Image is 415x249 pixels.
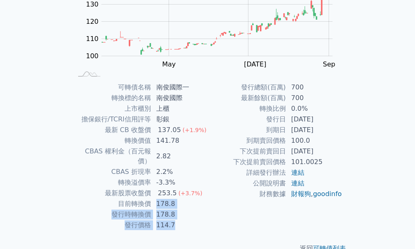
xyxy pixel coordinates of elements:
[286,146,343,157] td: [DATE]
[286,103,343,114] td: 0.0%
[208,189,286,199] td: 財務數據
[156,188,179,198] div: 253.5
[73,188,151,199] td: 最新股票收盤價
[73,82,151,93] td: 可轉債名稱
[323,60,335,68] tspan: Sep
[244,60,266,68] tspan: [DATE]
[151,114,208,125] td: 彰銀
[151,82,208,93] td: 南俊國際一
[208,82,286,93] td: 發行總額(百萬)
[208,135,286,146] td: 到期賣回價格
[86,35,99,43] tspan: 110
[291,190,311,198] a: 財報狗
[183,127,206,133] span: (+1.9%)
[73,146,151,167] td: CBAS 權利金（百元報價）
[208,167,286,178] td: 詳細發行辦法
[374,210,415,249] iframe: Chat Widget
[162,60,176,68] tspan: May
[151,103,208,114] td: 上櫃
[73,167,151,177] td: CBAS 折現率
[151,146,208,167] td: 2.82
[286,189,343,199] td: ,
[374,210,415,249] div: 聊天小工具
[291,169,304,176] a: 連結
[73,135,151,146] td: 轉換價值
[151,199,208,209] td: 178.8
[286,93,343,103] td: 700
[291,179,304,187] a: 連結
[73,220,151,231] td: 發行價格
[151,167,208,177] td: 2.2%
[73,177,151,188] td: 轉換溢價率
[73,93,151,103] td: 轉換標的名稱
[208,125,286,135] td: 到期日
[286,157,343,167] td: 101.0025
[73,125,151,135] td: 最新 CB 收盤價
[86,18,99,25] tspan: 120
[286,125,343,135] td: [DATE]
[151,135,208,146] td: 141.78
[73,209,151,220] td: 發行時轉換價
[73,114,151,125] td: 擔保銀行/TCRI信用評等
[208,157,286,167] td: 下次提前賣回價格
[151,93,208,103] td: 南俊國際
[208,93,286,103] td: 最新餘額(百萬)
[151,220,208,231] td: 114.7
[151,177,208,188] td: -3.3%
[313,190,342,198] a: goodinfo
[286,135,343,146] td: 100.0
[286,82,343,93] td: 700
[151,209,208,220] td: 178.8
[179,190,202,196] span: (+3.7%)
[286,114,343,125] td: [DATE]
[73,199,151,209] td: 目前轉換價
[86,0,99,8] tspan: 130
[86,52,99,60] tspan: 100
[208,103,286,114] td: 轉換比例
[208,146,286,157] td: 下次提前賣回日
[208,114,286,125] td: 發行日
[156,125,183,135] div: 137.05
[208,178,286,189] td: 公開說明書
[73,103,151,114] td: 上市櫃別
